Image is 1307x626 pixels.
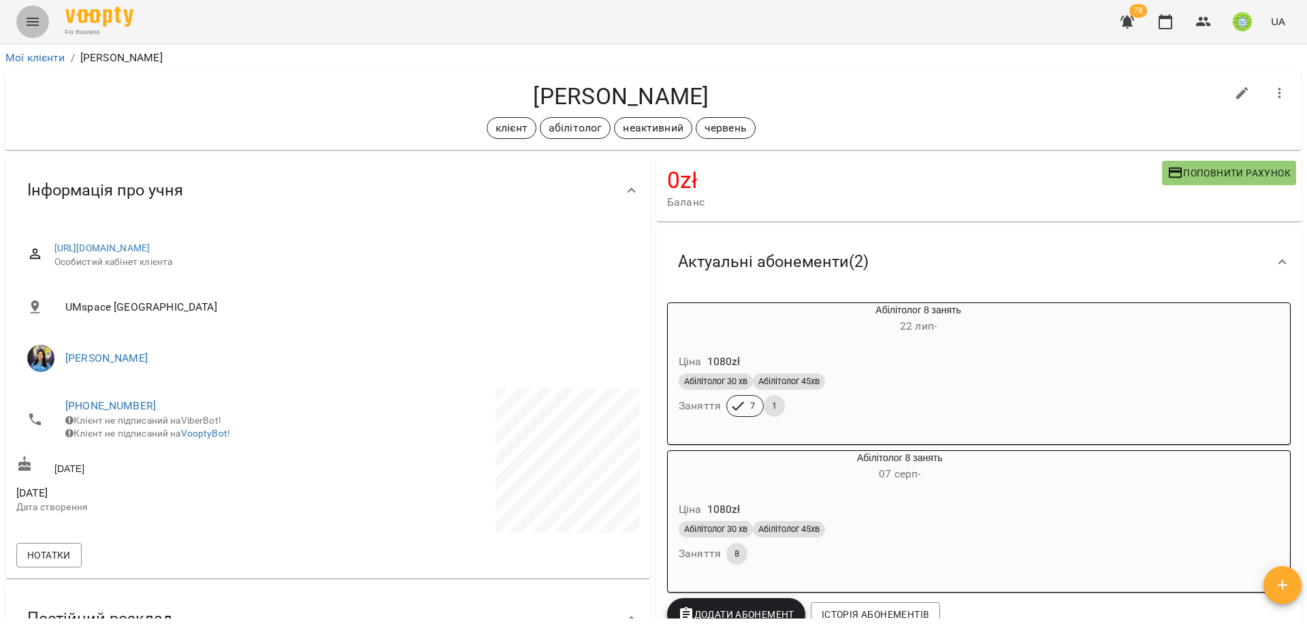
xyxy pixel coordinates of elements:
span: Абілітолог 45хв [753,375,825,388]
span: Додати Абонемент [678,606,794,623]
div: абілітолог [540,117,611,139]
p: 1080 zł [707,501,740,518]
nav: breadcrumb [5,50,1302,66]
span: Баланс [667,194,1162,210]
span: Історія абонементів [822,606,929,623]
img: Базілєва Катерина [27,345,54,372]
div: червень [696,117,756,139]
img: Voopty Logo [65,7,133,27]
div: Інформація про учня [5,155,651,225]
p: абілітолог [549,120,602,136]
div: Абілітолог 8 занять [668,451,733,484]
button: Абілітолог 8 занять22 лип- Ціна1080złАбілітолог 30 хвАбілітолог 45хвЗаняття71 [668,303,1103,433]
a: Мої клієнти [5,51,65,64]
span: Абілітолог 30 хв [679,523,753,535]
div: клієнт [487,117,536,139]
button: Абілітолог 8 занять07 серп- Ціна1080złАбілітолог 30 хвАбілітолог 45хвЗаняття8 [668,451,1067,581]
h6: Заняття [679,396,721,416]
a: [URL][DOMAIN_NAME] [54,242,150,253]
span: 07 серп - [879,467,920,480]
p: неактивний [623,120,683,136]
button: Поповнити рахунок [1162,161,1296,185]
span: [DATE] [16,485,325,501]
p: клієнт [496,120,528,136]
span: Абілітолог 30 хв [679,375,753,388]
span: UMspace [GEOGRAPHIC_DATA] [65,299,629,315]
div: Абілітолог 8 занять [733,451,1067,484]
div: Актуальні абонементи(2) [656,227,1302,297]
span: Абілітолог 45хв [753,523,825,535]
div: [DATE] [14,453,328,478]
span: 1 [764,400,785,412]
a: VooptyBot [181,428,227,439]
span: 22 лип - [900,319,937,332]
span: Нотатки [27,547,71,563]
span: Клієнт не підписаний на ViberBot! [65,415,221,426]
p: [PERSON_NAME] [80,50,163,66]
div: неактивний [614,117,692,139]
span: 78 [1129,4,1147,18]
span: Актуальні абонементи ( 2 ) [678,251,869,272]
a: [PERSON_NAME] [65,351,148,364]
a: [PHONE_NUMBER] [65,399,156,412]
h6: Ціна [679,500,702,519]
span: Особистий кабінет клієнта [54,255,629,269]
span: Поповнити рахунок [1167,165,1291,181]
button: UA [1265,9,1291,34]
p: червень [705,120,747,136]
div: Абілітолог 8 занять [668,303,733,336]
h6: Заняття [679,544,721,563]
p: 1080 zł [707,354,740,370]
div: Абілітолог 8 занять [733,303,1103,336]
h6: Ціна [679,352,702,371]
span: 8 [726,548,747,560]
span: Інформація про учня [27,180,183,201]
span: UA [1271,14,1285,29]
p: Дата створення [16,501,325,514]
span: 7 [742,400,763,412]
span: For Business [65,28,133,37]
h4: 0 zł [667,166,1162,194]
button: Нотатки [16,543,82,567]
li: / [71,50,75,66]
span: Клієнт не підписаний на ! [65,428,230,439]
img: 8ec40acc98eb0e9459e318a00da59de5.jpg [1233,12,1252,31]
h4: [PERSON_NAME] [16,82,1226,110]
button: Menu [16,5,49,38]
